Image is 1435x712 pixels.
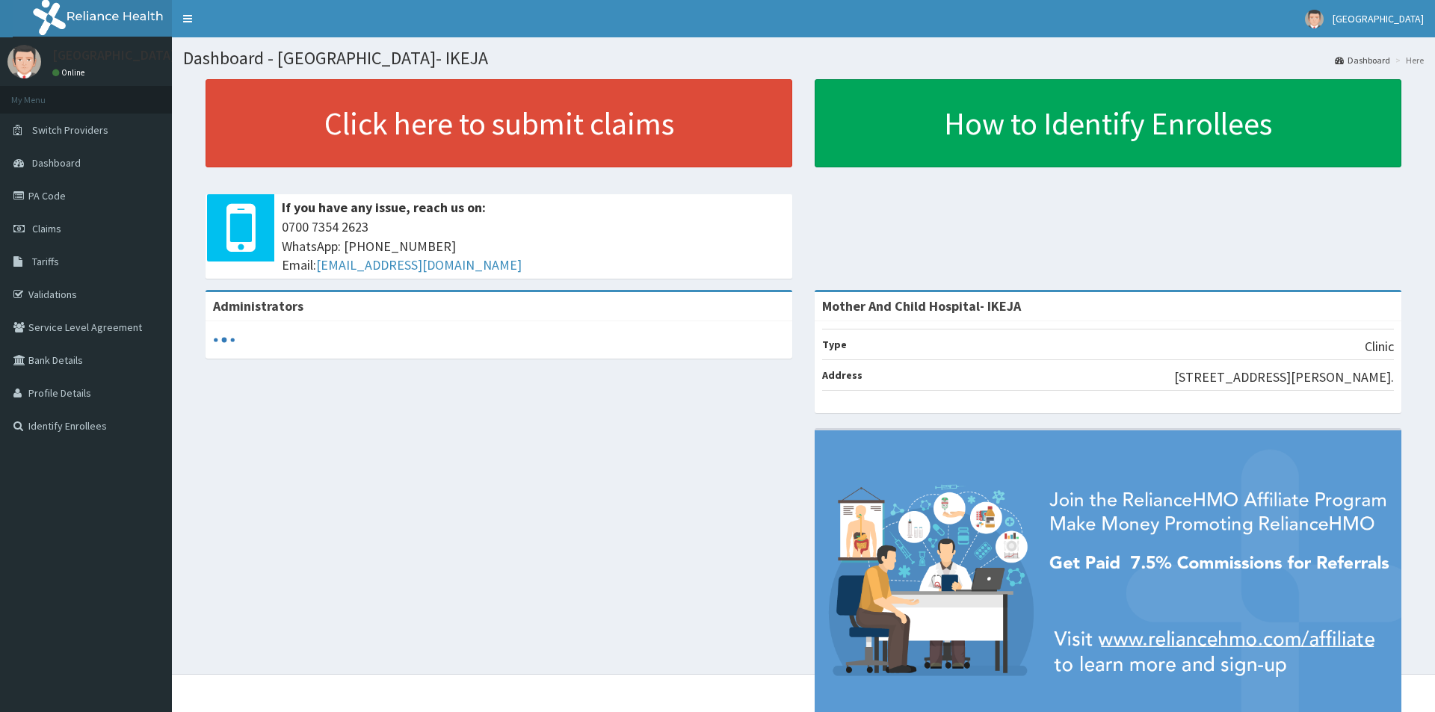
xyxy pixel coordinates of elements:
[32,123,108,137] span: Switch Providers
[1392,54,1424,66] li: Here
[1365,337,1394,356] p: Clinic
[1335,54,1390,66] a: Dashboard
[822,297,1021,315] strong: Mother And Child Hospital- IKEJA
[213,297,303,315] b: Administrators
[206,79,792,167] a: Click here to submit claims
[815,79,1401,167] a: How to Identify Enrollees
[282,217,785,275] span: 0700 7354 2623 WhatsApp: [PHONE_NUMBER] Email:
[1174,368,1394,387] p: [STREET_ADDRESS][PERSON_NAME].
[1305,10,1324,28] img: User Image
[32,255,59,268] span: Tariffs
[1333,12,1424,25] span: [GEOGRAPHIC_DATA]
[183,49,1424,68] h1: Dashboard - [GEOGRAPHIC_DATA]- IKEJA
[822,368,862,382] b: Address
[52,49,176,62] p: [GEOGRAPHIC_DATA]
[32,156,81,170] span: Dashboard
[32,222,61,235] span: Claims
[822,338,847,351] b: Type
[316,256,522,273] a: [EMAIL_ADDRESS][DOMAIN_NAME]
[213,329,235,351] svg: audio-loading
[282,199,486,216] b: If you have any issue, reach us on:
[52,67,88,78] a: Online
[7,45,41,78] img: User Image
